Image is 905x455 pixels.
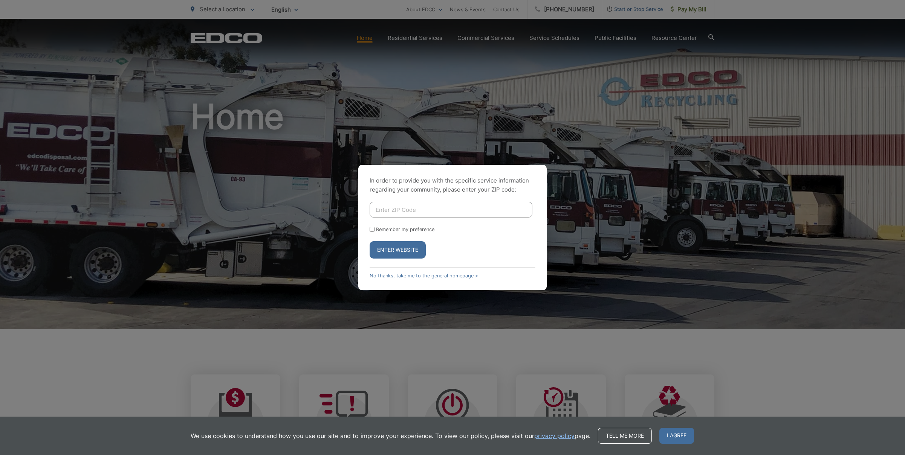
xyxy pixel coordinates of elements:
[370,176,535,194] p: In order to provide you with the specific service information regarding your community, please en...
[534,431,575,440] a: privacy policy
[659,428,694,444] span: I agree
[370,241,426,259] button: Enter Website
[191,431,590,440] p: We use cookies to understand how you use our site and to improve your experience. To view our pol...
[598,428,652,444] a: Tell me more
[376,227,434,232] label: Remember my preference
[370,273,478,278] a: No thanks, take me to the general homepage >
[370,202,532,218] input: Enter ZIP Code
